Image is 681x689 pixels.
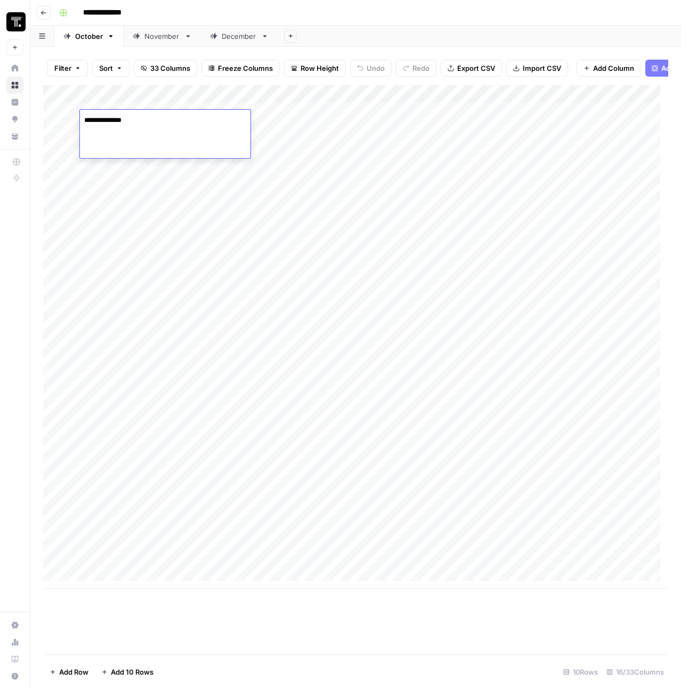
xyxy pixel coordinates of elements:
[201,60,280,77] button: Freeze Columns
[124,26,201,47] a: November
[523,63,561,73] span: Import CSV
[54,26,124,47] a: October
[59,667,88,677] span: Add Row
[75,31,103,42] div: October
[396,60,436,77] button: Redo
[144,31,180,42] div: November
[134,60,197,77] button: 33 Columns
[6,12,26,31] img: Thoughtspot Logo
[441,60,502,77] button: Export CSV
[412,63,429,73] span: Redo
[6,77,23,94] a: Browse
[6,9,23,35] button: Workspace: Thoughtspot
[301,63,339,73] span: Row Height
[350,60,392,77] button: Undo
[367,63,385,73] span: Undo
[222,31,257,42] div: December
[201,26,278,47] a: December
[457,63,495,73] span: Export CSV
[577,60,641,77] button: Add Column
[6,651,23,668] a: Learning Hub
[47,60,88,77] button: Filter
[54,63,71,73] span: Filter
[92,60,129,77] button: Sort
[284,60,346,77] button: Row Height
[6,94,23,111] a: Insights
[6,111,23,128] a: Opportunities
[593,63,634,73] span: Add Column
[218,63,273,73] span: Freeze Columns
[602,663,668,680] div: 16/33 Columns
[111,667,153,677] span: Add 10 Rows
[43,663,95,680] button: Add Row
[6,60,23,77] a: Home
[99,63,113,73] span: Sort
[150,63,190,73] span: 33 Columns
[559,663,602,680] div: 10 Rows
[506,60,568,77] button: Import CSV
[6,634,23,651] a: Usage
[95,663,160,680] button: Add 10 Rows
[6,617,23,634] a: Settings
[6,668,23,685] button: Help + Support
[6,128,23,145] a: Your Data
